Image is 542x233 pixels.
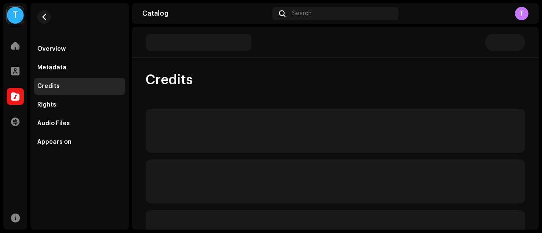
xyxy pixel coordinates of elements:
[7,7,24,24] div: T
[34,41,125,58] re-m-nav-item: Overview
[37,83,60,90] div: Credits
[34,115,125,132] re-m-nav-item: Audio Files
[37,120,70,127] div: Audio Files
[515,7,528,20] div: T
[37,46,66,52] div: Overview
[37,101,56,108] div: Rights
[37,139,72,145] div: Appears on
[37,64,66,71] div: Metadata
[34,96,125,113] re-m-nav-item: Rights
[292,10,312,17] span: Search
[34,134,125,151] re-m-nav-item: Appears on
[34,78,125,95] re-m-nav-item: Credits
[142,10,269,17] div: Catalog
[146,71,193,88] span: Credits
[34,59,125,76] re-m-nav-item: Metadata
